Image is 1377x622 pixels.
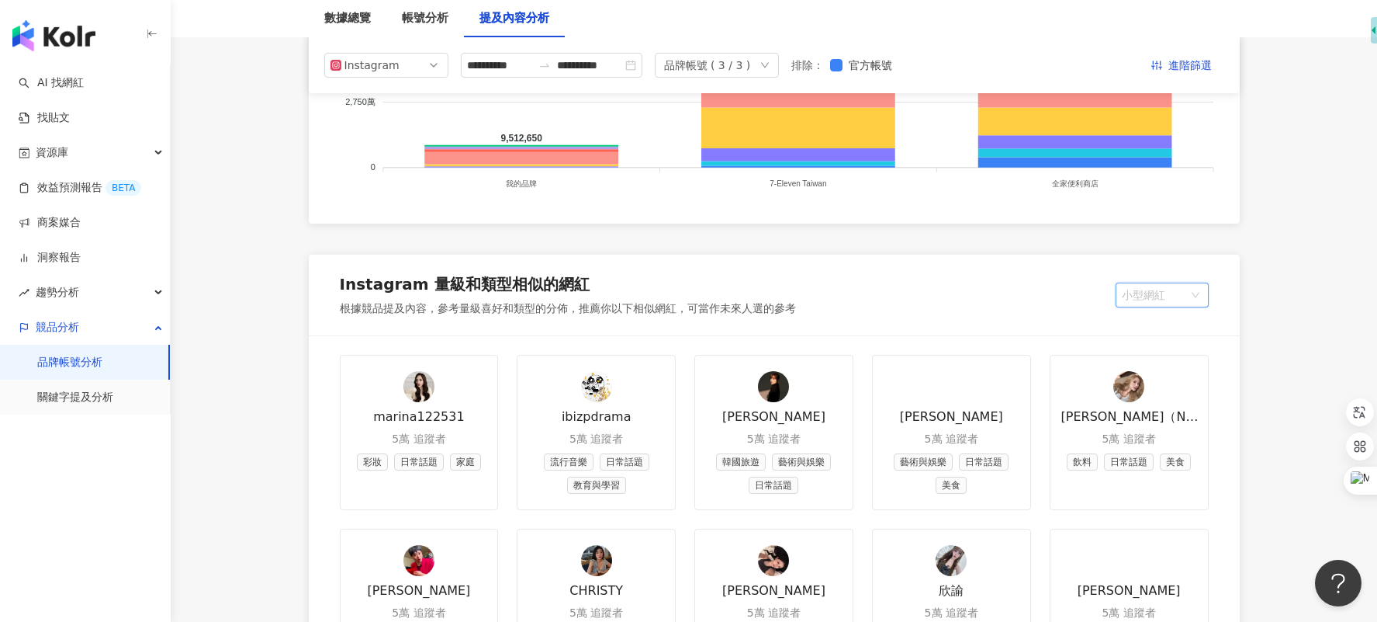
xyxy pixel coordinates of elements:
img: KOL Avatar [581,545,612,576]
a: KOL Avataribizpdrama5萬 追蹤者流行音樂日常話題教育與學習 [517,355,676,510]
div: 帳號分析 [402,9,448,28]
span: 飲料 [1067,453,1098,471]
span: 日常話題 [749,477,798,494]
div: 欣諭 [939,582,964,599]
span: 小型網紅 [1122,283,1202,307]
tspan: 7-Eleven Taiwan [770,179,826,188]
div: [PERSON_NAME] [900,408,1003,426]
span: 趨勢分析 [36,275,79,310]
span: 美食 [1160,453,1191,471]
img: KOL Avatar [1113,545,1144,576]
tspan: 全家便利商店 [1051,179,1098,188]
div: [PERSON_NAME] [367,582,470,599]
span: 彩妝 [357,453,388,471]
tspan: 我的品牌 [506,179,537,188]
div: 5萬 追蹤者 [569,432,623,447]
span: 日常話題 [394,453,444,471]
img: KOL Avatar [581,371,612,402]
div: 5萬 追蹤者 [747,432,801,447]
a: 商案媒合 [19,215,81,231]
img: KOL Avatar [758,545,789,576]
a: KOL Avatar[PERSON_NAME]5萬 追蹤者韓國旅遊藝術與娛樂日常話題 [694,355,853,510]
div: 5萬 追蹤者 [569,606,623,621]
span: 流行音樂 [544,453,593,471]
div: 品牌帳號 ( 3 / 3 ) [664,54,751,77]
div: 5萬 追蹤者 [392,432,445,447]
span: 教育與學習 [567,477,626,494]
span: 日常話題 [1104,453,1154,471]
div: [PERSON_NAME]（Noi ） [1060,408,1199,426]
a: KOL Avatarmarina1225315萬 追蹤者彩妝日常話題家庭 [340,355,499,510]
div: CHRISTY [569,582,623,599]
a: 品牌帳號分析 [37,355,102,370]
span: 進階篩選 [1168,54,1212,78]
button: 進階篩選 [1139,53,1224,78]
span: 家庭 [450,453,481,471]
div: [PERSON_NAME] [722,582,825,599]
a: 效益預測報告BETA [19,180,141,196]
span: to [538,59,551,71]
div: 5萬 追蹤者 [747,606,801,621]
a: searchAI 找網紅 [19,75,84,91]
label: 排除 ： [791,57,824,74]
span: 藝術與娛樂 [772,453,831,471]
a: 洞察報告 [19,250,81,266]
span: 競品分析 [36,310,79,345]
a: 關鍵字提及分析 [37,390,113,405]
a: KOL Avatar[PERSON_NAME]5萬 追蹤者藝術與娛樂日常話題美食 [872,355,1031,510]
iframe: Help Scout Beacon - Open [1315,560,1361,606]
div: [PERSON_NAME] [722,408,825,426]
tspan: 0 [370,162,375,172]
span: rise [19,287,29,298]
img: KOL Avatar [403,371,434,402]
span: 日常話題 [600,453,649,471]
img: KOL Avatar [758,371,789,402]
div: Instagram [344,54,395,77]
div: 5萬 追蹤者 [925,606,978,621]
span: 藝術與娛樂 [894,453,953,471]
div: 根據競品提及內容，參考量級喜好和類型的分佈，推薦你以下相似網紅，可當作未來人選的參考 [340,301,796,317]
span: down [760,61,770,70]
span: 韓國旅遊 [716,453,766,471]
span: swap-right [538,59,551,71]
a: 找貼文 [19,110,70,126]
div: 5萬 追蹤者 [392,606,445,621]
div: 5萬 追蹤者 [1102,432,1155,447]
div: 5萬 追蹤者 [1102,606,1155,621]
img: KOL Avatar [1113,371,1144,402]
span: 日常話題 [959,453,1009,471]
div: marina122531 [373,408,464,426]
span: 資源庫 [36,135,68,170]
div: 5萬 追蹤者 [925,432,978,447]
tspan: 2,750萬 [345,97,375,106]
img: KOL Avatar [936,371,967,402]
span: 美食 [936,477,967,494]
div: 提及內容分析 [479,9,549,28]
div: Instagram 量級和類型相似的網紅 [340,273,590,295]
div: ibizpdrama [562,408,631,426]
span: 官方帳號 [842,57,898,74]
img: logo [12,20,95,51]
div: [PERSON_NAME] [1078,582,1181,599]
div: 數據總覽 [324,9,371,28]
img: KOL Avatar [936,545,967,576]
img: KOL Avatar [403,545,434,576]
a: KOL Avatar[PERSON_NAME]（Noi ）5萬 追蹤者飲料日常話題美食 [1050,355,1209,510]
